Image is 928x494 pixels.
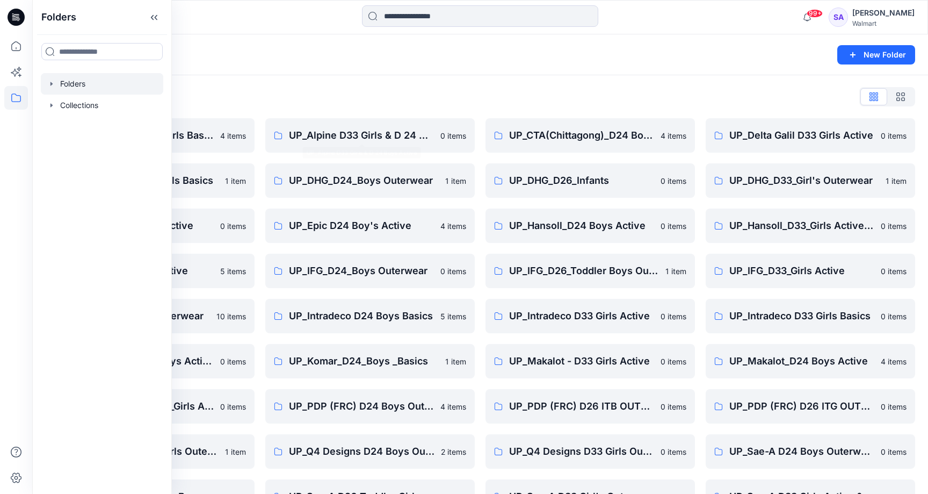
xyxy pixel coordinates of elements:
a: UP_PDP (FRC) D24 Boys Outerwear4 items [265,389,475,424]
a: UP_Alpine D33 Girls & D 24 Boys Active0 items [265,118,475,153]
p: 4 items [220,130,246,141]
a: UP_IFG_D26_Toddler Boys Outerwear1 item [485,254,695,288]
div: [PERSON_NAME] [852,6,915,19]
p: UP_Intradeco D33 Girls Basics [729,309,874,324]
p: 4 items [440,401,466,412]
p: 0 items [661,175,686,187]
p: 0 items [220,401,246,412]
span: 99+ [807,9,823,18]
p: 0 items [440,130,466,141]
p: 1 item [225,446,246,457]
a: UP_Intradeco D24 Boys Basics5 items [265,299,475,333]
a: UP_DHG_D33_Girl's Outerwear1 item [706,163,915,198]
p: 1 item [886,175,907,187]
p: UP_DHG_D33_Girl's Outerwear [729,173,879,188]
p: UP_DHG_D24_Boys Outerwear [289,173,439,188]
a: UP_Intradeco D33 Girls Basics0 items [706,299,915,333]
a: UP_IFG_D24_Boys Outerwear0 items [265,254,475,288]
p: UP_PDP (FRC) D24 Boys Outerwear [289,399,434,414]
a: UP_Epic D24 Boy's Active4 items [265,209,475,243]
p: UP_Hansoll_D24 Boys Active [509,218,654,233]
p: UP_PDP (FRC) D26 ITB OUTERWEAR [509,399,654,414]
p: 5 items [440,311,466,322]
p: 0 items [661,446,686,457]
a: UP_Makalot - D33 Girls Active0 items [485,344,695,378]
a: UP_Hansoll_D33_Girls Active & Bottoms0 items [706,209,915,243]
p: 2 items [441,446,466,457]
div: Walmart [852,19,915,27]
p: UP_Makalot_D24 Boys Active [729,354,874,369]
a: UP_Intradeco D33 Girls Active0 items [485,299,695,333]
a: UP_IFG_D33_Girls Active0 items [706,254,915,288]
p: 0 items [881,266,907,277]
p: UP_Hansoll_D33_Girls Active & Bottoms [729,218,874,233]
p: 0 items [440,266,466,277]
p: 0 items [881,220,907,232]
p: UP_Intradeco D24 Boys Basics [289,309,434,324]
a: UP_CTA(Chittagong)_D24 Boy's Active4 items [485,118,695,153]
p: 10 items [216,311,246,322]
a: UP_PDP (FRC) D26 ITB OUTERWEAR0 items [485,389,695,424]
p: UP_Makalot - D33 Girls Active [509,354,654,369]
p: 0 items [220,220,246,232]
p: UP_Epic D24 Boy's Active [289,218,434,233]
p: 1 item [665,266,686,277]
p: UP_Delta Galil D33 Girls Active [729,128,874,143]
p: 1 item [445,175,466,187]
p: UP_Alpine D33 Girls & D 24 Boys Active [289,128,434,143]
p: UP_DHG_D26_Infants [509,173,654,188]
p: 4 items [661,130,686,141]
p: UP_Sae-A D24 Boys Outerwear [729,444,874,459]
a: UP_Komar_D24_Boys _Basics1 item [265,344,475,378]
p: 0 items [881,446,907,457]
p: UP_IFG_D33_Girls Active [729,263,874,278]
p: 0 items [881,130,907,141]
p: 4 items [440,220,466,232]
p: 5 items [220,266,246,277]
a: UP_Q4 Designs D33 Girls Outerwear0 items [485,434,695,469]
p: UP_Intradeco D33 Girls Active [509,309,654,324]
a: UP_Delta Galil D33 Girls Active0 items [706,118,915,153]
p: UP_PDP (FRC) D26 ITG OUTERWEAR [729,399,874,414]
p: 0 items [661,401,686,412]
p: 0 items [881,401,907,412]
a: UP_Makalot_D24 Boys Active4 items [706,344,915,378]
p: 0 items [661,356,686,367]
p: UP_Q4 Designs D24 Boys Outerwear [289,444,434,459]
p: UP_IFG_D26_Toddler Boys Outerwear [509,263,659,278]
p: 0 items [661,220,686,232]
a: UP_Q4 Designs D24 Boys Outerwear2 items [265,434,475,469]
p: 0 items [220,356,246,367]
p: UP_Q4 Designs D33 Girls Outerwear [509,444,654,459]
p: 1 item [225,175,246,187]
p: UP_Komar_D24_Boys _Basics [289,354,439,369]
p: 4 items [881,356,907,367]
p: UP_CTA(Chittagong)_D24 Boy's Active [509,128,654,143]
p: 1 item [445,356,466,367]
a: UP_DHG_D24_Boys Outerwear1 item [265,163,475,198]
a: UP_PDP (FRC) D26 ITG OUTERWEAR0 items [706,389,915,424]
div: SA [829,8,848,27]
p: 0 items [881,311,907,322]
p: UP_IFG_D24_Boys Outerwear [289,263,434,278]
p: 0 items [661,311,686,322]
a: UP_Hansoll_D24 Boys Active0 items [485,209,695,243]
a: UP_Sae-A D24 Boys Outerwear0 items [706,434,915,469]
button: New Folder [837,45,915,65]
a: UP_DHG_D26_Infants0 items [485,163,695,198]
